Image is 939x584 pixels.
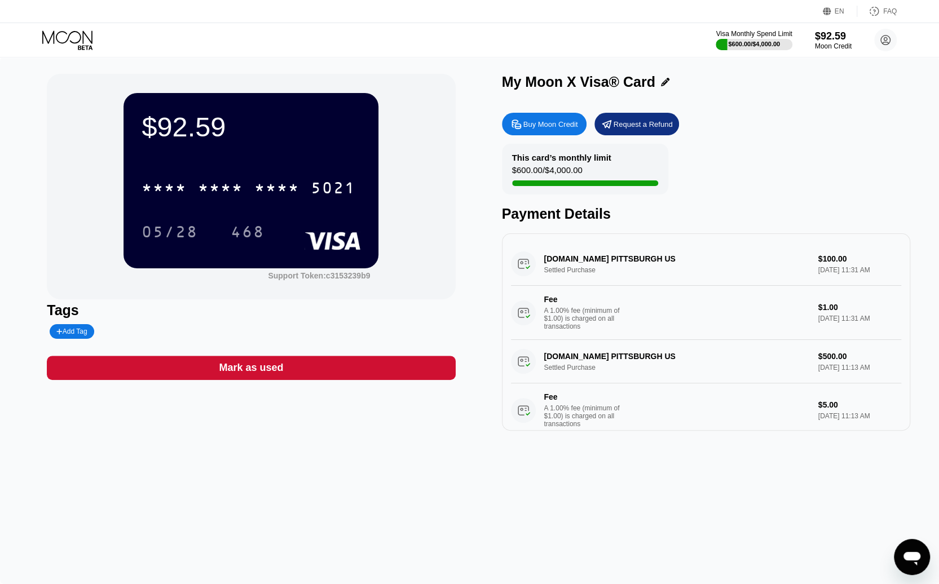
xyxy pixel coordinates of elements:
div: A 1.00% fee (minimum of $1.00) is charged on all transactions [544,307,629,330]
div: Buy Moon Credit [502,113,587,135]
div: $1.00 [818,303,901,312]
div: 05/28 [142,224,198,242]
div: Tags [47,302,455,318]
div: 468 [222,218,273,246]
div: EN [823,6,857,17]
div: $600.00 / $4,000.00 [512,165,583,180]
div: Add Tag [56,328,87,335]
div: Request a Refund [594,113,679,135]
div: $92.59Moon Credit [815,30,852,50]
div: Fee [544,295,623,304]
div: $600.00 / $4,000.00 [728,41,780,47]
div: Support Token: c3153239b9 [268,271,370,280]
div: Payment Details [502,206,910,222]
div: $5.00 [818,400,901,409]
div: 05/28 [133,218,206,246]
div: Fee [544,392,623,401]
div: Request a Refund [614,120,673,129]
div: Add Tag [50,324,94,339]
div: Moon Credit [815,42,852,50]
div: Mark as used [219,361,283,374]
div: FeeA 1.00% fee (minimum of $1.00) is charged on all transactions$1.00[DATE] 11:31 AM [511,286,901,340]
div: Mark as used [47,356,455,380]
div: Support Token:c3153239b9 [268,271,370,280]
div: EN [835,7,844,15]
div: FeeA 1.00% fee (minimum of $1.00) is charged on all transactions$5.00[DATE] 11:13 AM [511,383,901,437]
div: My Moon X Visa® Card [502,74,655,90]
div: FAQ [883,7,897,15]
div: 468 [231,224,264,242]
div: [DATE] 11:13 AM [818,412,901,420]
div: [DATE] 11:31 AM [818,315,901,322]
div: Buy Moon Credit [523,120,578,129]
div: A 1.00% fee (minimum of $1.00) is charged on all transactions [544,404,629,428]
div: 5021 [311,180,356,198]
div: $92.59 [815,30,852,42]
iframe: Button to launch messaging window [894,539,930,575]
div: Visa Monthly Spend Limit [716,30,792,38]
div: $92.59 [142,111,360,143]
div: FAQ [857,6,897,17]
div: This card’s monthly limit [512,153,611,162]
div: Visa Monthly Spend Limit$600.00/$4,000.00 [716,30,792,50]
